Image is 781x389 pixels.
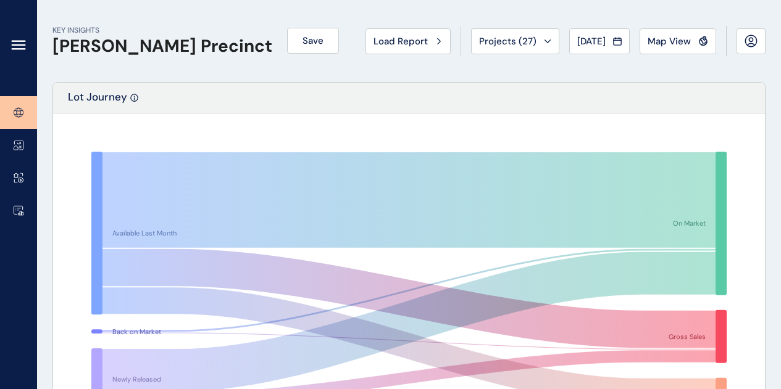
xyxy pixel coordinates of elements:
span: Projects ( 27 ) [479,35,537,47]
button: Map View [640,28,716,54]
p: KEY INSIGHTS [52,25,272,36]
span: Map View [648,35,691,47]
span: Save [303,35,324,47]
button: Load Report [365,28,451,54]
button: [DATE] [569,28,630,54]
span: Load Report [374,35,428,47]
button: Projects (27) [471,28,559,54]
p: Lot Journey [68,90,127,113]
button: Save [287,28,339,54]
h1: [PERSON_NAME] Precinct [52,36,272,57]
span: [DATE] [577,35,606,47]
